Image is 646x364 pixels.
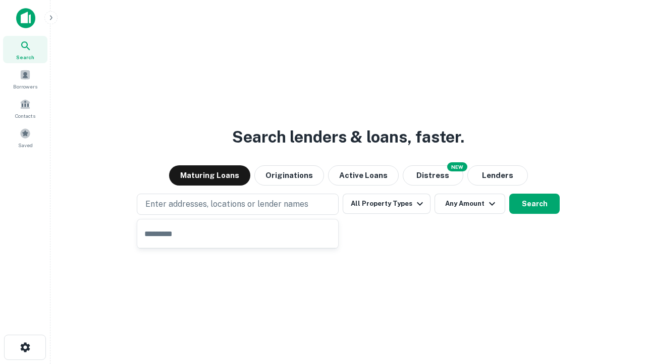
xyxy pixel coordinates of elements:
span: Search [16,53,34,61]
button: Maturing Loans [169,165,250,186]
span: Saved [18,141,33,149]
a: Search [3,36,47,63]
button: Active Loans [328,165,399,186]
p: Enter addresses, locations or lender names [145,198,308,210]
button: All Property Types [343,194,430,214]
a: Saved [3,124,47,151]
span: Contacts [15,112,35,120]
span: Borrowers [13,82,37,90]
iframe: Chat Widget [596,283,646,332]
img: capitalize-icon.png [16,8,35,28]
button: Lenders [467,165,528,186]
button: Enter addresses, locations or lender names [137,194,339,215]
h3: Search lenders & loans, faster. [232,125,464,149]
button: Search [509,194,560,214]
button: Any Amount [435,194,505,214]
div: NEW [447,162,467,171]
button: Originations [254,165,324,186]
button: Search distressed loans with lien and other non-mortgage details. [403,165,463,186]
a: Contacts [3,95,47,122]
a: Borrowers [3,65,47,93]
